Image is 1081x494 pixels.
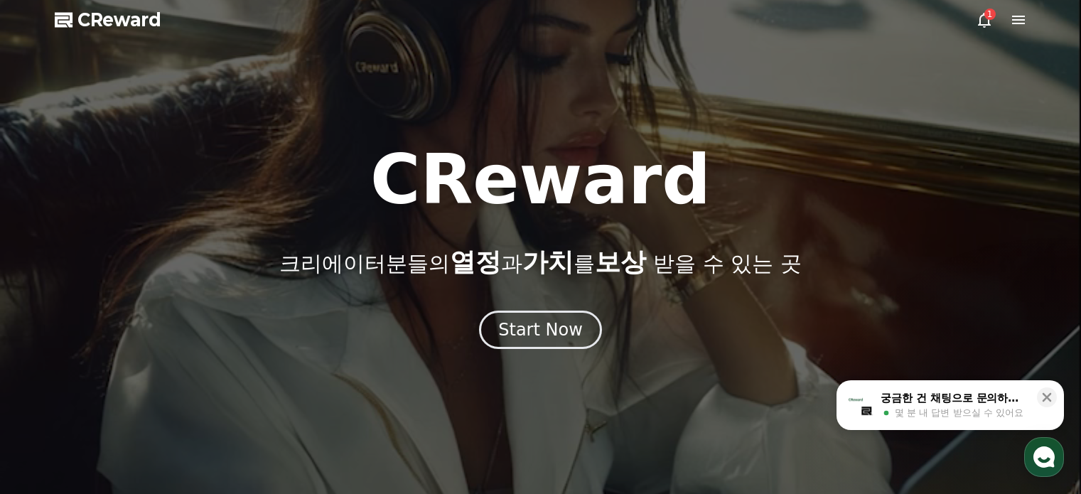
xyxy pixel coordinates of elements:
p: 크리에이터분들의 과 를 받을 수 있는 곳 [279,248,801,276]
a: 1 [976,11,993,28]
span: 열정 [450,247,501,276]
span: CReward [77,9,161,31]
div: Start Now [498,318,583,341]
div: 1 [984,9,996,20]
a: CReward [55,9,161,31]
button: Start Now [479,311,602,349]
h1: CReward [370,146,711,214]
span: 가치 [522,247,574,276]
a: Start Now [479,325,602,338]
span: 보상 [595,247,646,276]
